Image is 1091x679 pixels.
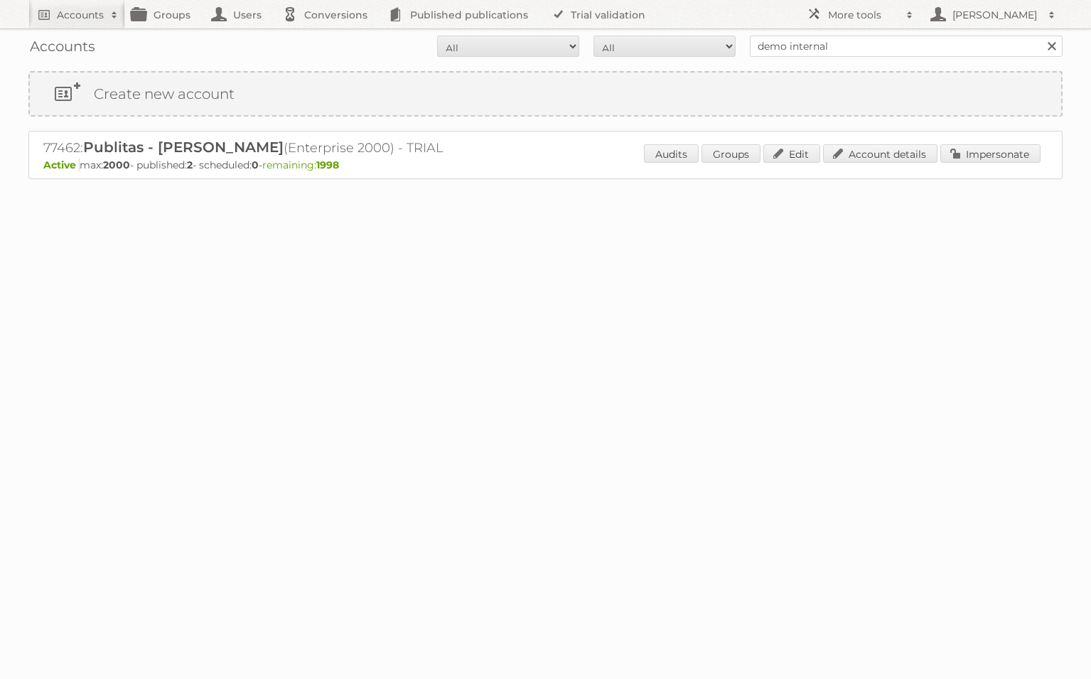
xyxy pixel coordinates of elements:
h2: 77462: (Enterprise 2000) - TRIAL [43,139,541,157]
h2: [PERSON_NAME] [949,8,1041,22]
h2: Accounts [57,8,104,22]
a: Account details [823,144,937,163]
a: Create new account [30,73,1061,115]
h2: More tools [828,8,899,22]
p: max: - published: - scheduled: - [43,159,1048,171]
a: Edit [763,144,820,163]
strong: 2 [187,159,193,171]
strong: 1998 [316,159,339,171]
strong: 0 [252,159,259,171]
span: remaining: [262,159,339,171]
span: Publitas - [PERSON_NAME] [83,139,284,156]
a: Groups [702,144,761,163]
strong: 2000 [103,159,130,171]
a: Audits [644,144,699,163]
span: Active [43,159,80,171]
a: Impersonate [940,144,1041,163]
